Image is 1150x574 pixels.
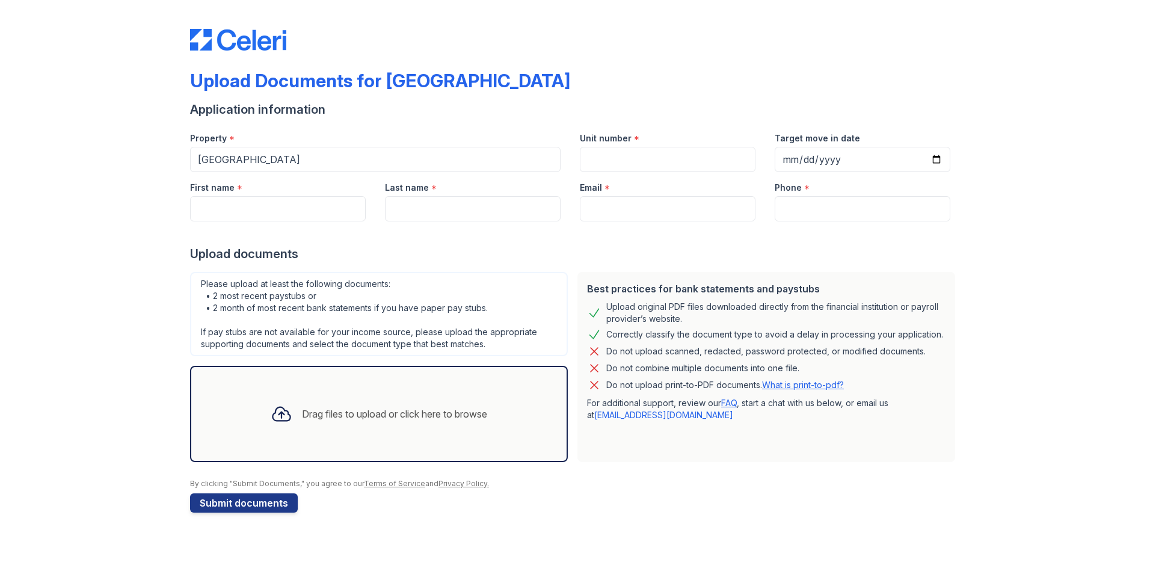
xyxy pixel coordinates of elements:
div: Upload documents [190,245,960,262]
label: Target move in date [775,132,860,144]
a: Terms of Service [364,479,425,488]
a: Privacy Policy. [438,479,489,488]
div: Drag files to upload or click here to browse [302,407,487,421]
label: Property [190,132,227,144]
div: Upload Documents for [GEOGRAPHIC_DATA] [190,70,570,91]
a: [EMAIL_ADDRESS][DOMAIN_NAME] [594,410,733,420]
label: Phone [775,182,802,194]
div: Best practices for bank statements and paystubs [587,282,946,296]
div: Upload original PDF files downloaded directly from the financial institution or payroll provider’... [606,301,946,325]
div: Correctly classify the document type to avoid a delay in processing your application. [606,327,943,342]
div: Do not combine multiple documents into one file. [606,361,799,375]
label: Last name [385,182,429,194]
label: Unit number [580,132,632,144]
div: Application information [190,101,960,118]
div: Please upload at least the following documents: • 2 most recent paystubs or • 2 month of most rec... [190,272,568,356]
div: Do not upload scanned, redacted, password protected, or modified documents. [606,344,926,359]
a: FAQ [721,398,737,408]
p: For additional support, review our , start a chat with us below, or email us at [587,397,946,421]
p: Do not upload print-to-PDF documents. [606,379,844,391]
label: First name [190,182,235,194]
img: CE_Logo_Blue-a8612792a0a2168367f1c8372b55b34899dd931a85d93a1a3d3e32e68fde9ad4.png [190,29,286,51]
div: By clicking "Submit Documents," you agree to our and [190,479,960,489]
a: What is print-to-pdf? [762,380,844,390]
label: Email [580,182,602,194]
button: Submit documents [190,493,298,513]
